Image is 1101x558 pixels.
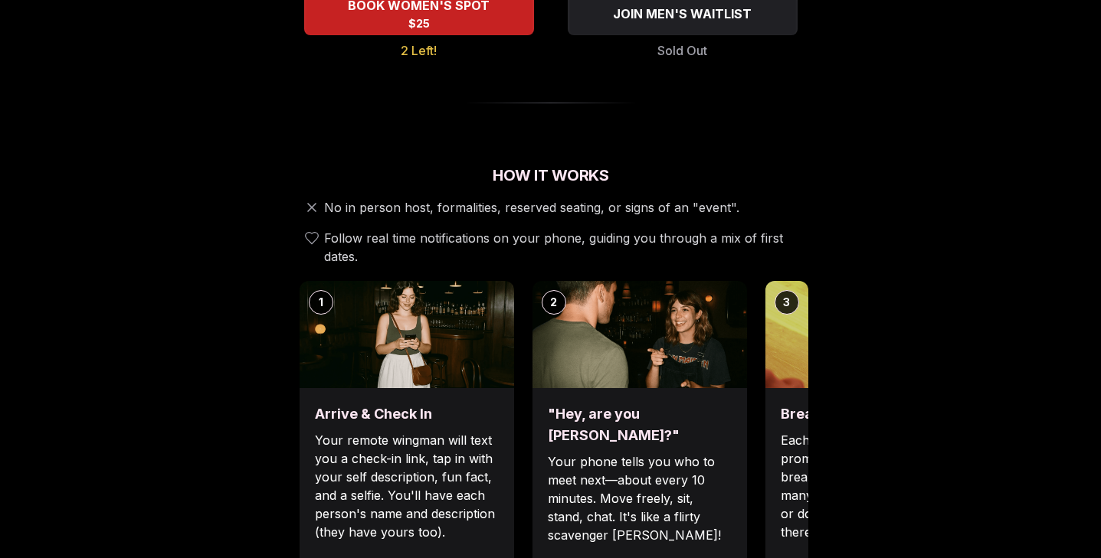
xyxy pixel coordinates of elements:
[548,452,732,544] p: Your phone tells you who to meet next—about every 10 minutes. Move freely, sit, stand, chat. It's...
[610,5,755,23] span: JOIN MEN'S WAITLIST
[765,281,980,388] img: Break the ice with prompts
[293,165,808,186] h2: How It Works
[781,403,965,425] h3: Break the ice with prompts
[775,290,799,315] div: 3
[315,403,499,425] h3: Arrive & Check In
[309,290,333,315] div: 1
[300,281,514,388] img: Arrive & Check In
[324,198,739,217] span: No in person host, formalities, reserved seating, or signs of an "event".
[657,41,707,60] span: Sold Out
[532,281,747,388] img: "Hey, are you Max?"
[781,431,965,541] p: Each date will have new convo prompts on screen to help break the ice. Cycle through as many as y...
[542,290,566,315] div: 2
[315,431,499,541] p: Your remote wingman will text you a check-in link, tap in with your self description, fun fact, a...
[401,41,437,60] span: 2 Left!
[408,16,430,31] span: $25
[324,229,802,266] span: Follow real time notifications on your phone, guiding you through a mix of first dates.
[548,403,732,446] h3: "Hey, are you [PERSON_NAME]?"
